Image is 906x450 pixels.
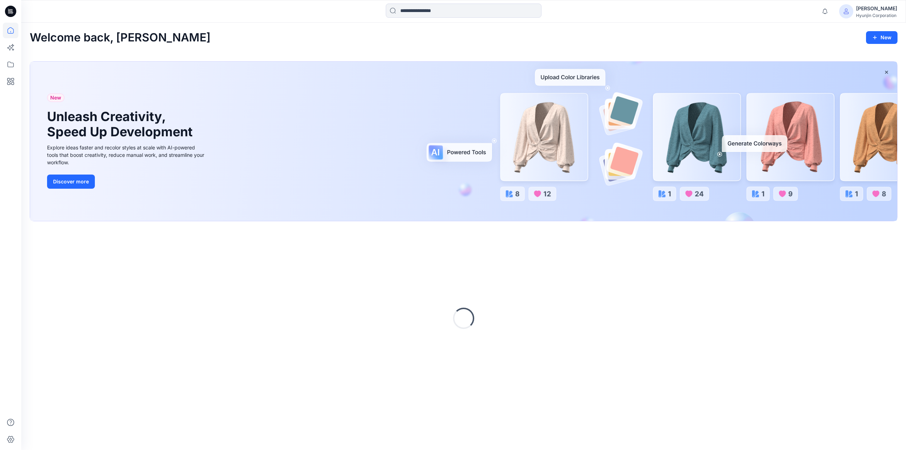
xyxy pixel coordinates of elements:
div: Explore ideas faster and recolor styles at scale with AI-powered tools that boost creativity, red... [47,144,206,166]
span: New [50,93,61,102]
h1: Unleash Creativity, Speed Up Development [47,109,196,139]
div: Hyunjin Corporation [856,13,897,18]
a: Discover more [47,175,206,189]
button: New [866,31,898,44]
button: Discover more [47,175,95,189]
svg: avatar [843,8,849,14]
div: [PERSON_NAME] [856,4,897,13]
h2: Welcome back, [PERSON_NAME] [30,31,211,44]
